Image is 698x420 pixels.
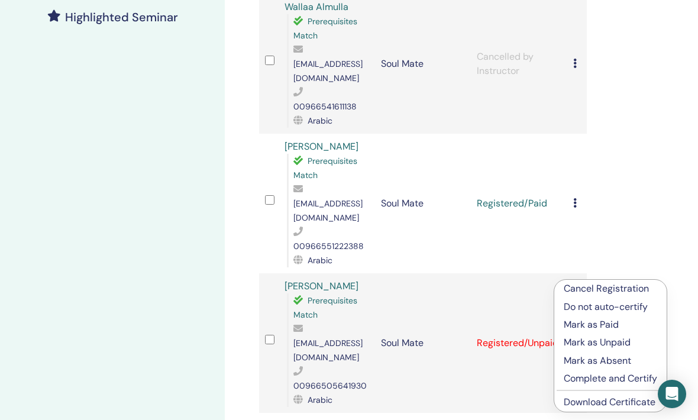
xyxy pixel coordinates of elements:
[564,318,657,332] p: Mark as Paid
[293,380,367,391] span: 00966505641930
[564,282,657,296] p: Cancel Registration
[293,59,363,83] span: [EMAIL_ADDRESS][DOMAIN_NAME]
[293,16,357,41] span: Prerequisites Match
[65,10,178,24] h4: Highlighted Seminar
[308,395,332,405] span: Arabic
[293,156,357,180] span: Prerequisites Match
[308,255,332,266] span: Arabic
[293,241,364,251] span: 00966551222388
[564,371,657,386] p: Complete and Certify
[564,396,655,408] a: Download Certificate
[293,101,357,112] span: 00966541611138
[285,140,358,153] a: [PERSON_NAME]
[308,115,332,126] span: Arabic
[564,300,657,314] p: Do not auto-certify
[375,273,471,413] td: Soul Mate
[564,335,657,350] p: Mark as Unpaid
[564,354,657,368] p: Mark as Absent
[293,338,363,363] span: [EMAIL_ADDRESS][DOMAIN_NAME]
[658,380,686,408] div: Open Intercom Messenger
[285,1,348,13] a: Wallaa Almulla
[375,134,471,273] td: Soul Mate
[293,295,357,320] span: Prerequisites Match
[293,198,363,223] span: [EMAIL_ADDRESS][DOMAIN_NAME]
[285,280,358,292] a: [PERSON_NAME]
